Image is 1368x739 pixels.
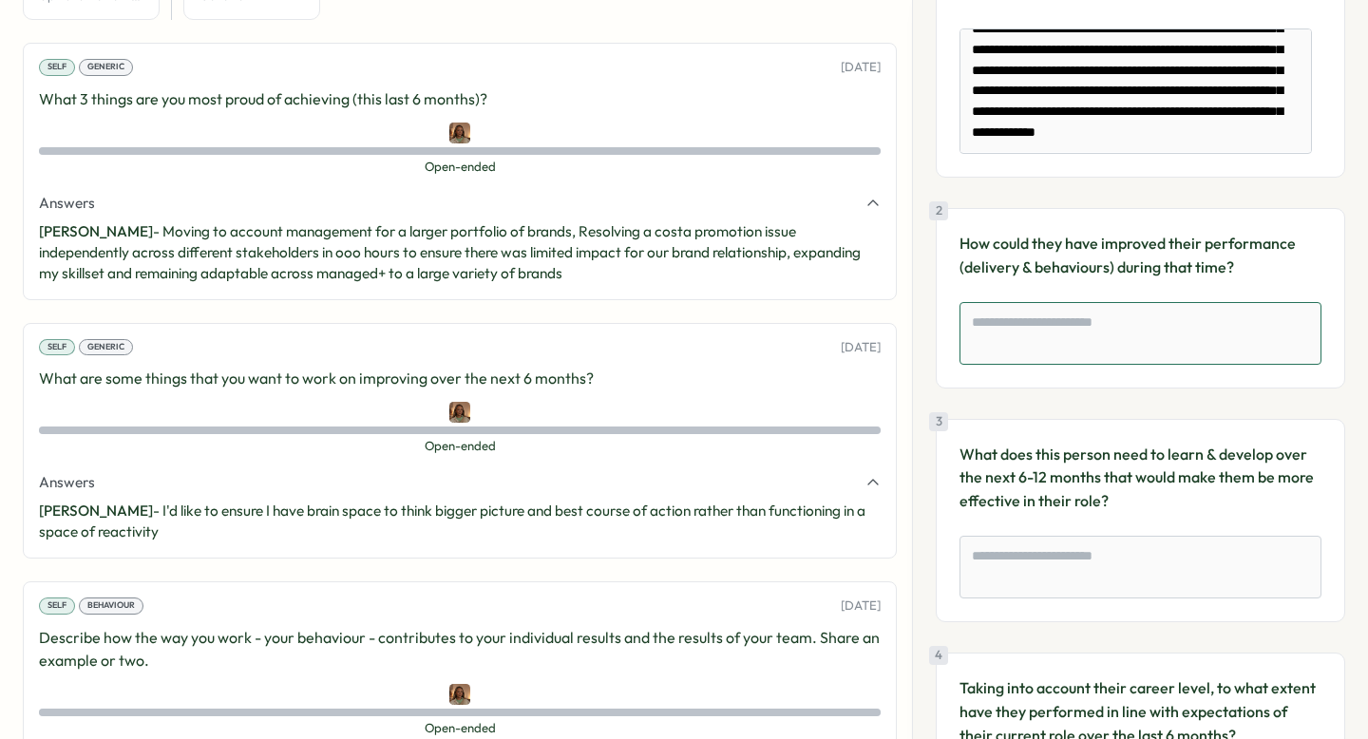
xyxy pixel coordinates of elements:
[449,123,470,143] img: Emily Cherrett
[841,597,881,615] p: [DATE]
[39,193,95,214] span: Answers
[39,222,153,240] span: [PERSON_NAME]
[39,193,881,214] button: Answers
[929,412,948,431] div: 3
[959,232,1321,279] p: How could they have improved their performance (delivery & behaviours) during that time?
[39,367,881,390] p: What are some things that you want to work on improving over the next 6 months?
[39,159,881,176] span: Open-ended
[39,339,75,356] div: Self
[449,684,470,705] img: Emily Cherrett
[79,59,133,76] div: Generic
[841,339,881,356] p: [DATE]
[39,59,75,76] div: Self
[39,472,95,493] span: Answers
[39,501,881,542] p: - I'd like to ensure I have brain space to think bigger picture and best course of action rather ...
[39,597,75,615] div: Self
[39,438,881,455] span: Open-ended
[79,339,133,356] div: Generic
[39,221,881,284] p: - Moving to account management for a larger portfolio of brands, Resolving a costa promotion issu...
[39,626,881,673] p: Describe how the way you work - your behaviour - contributes to your individual results and the r...
[959,443,1321,513] p: What does this person need to learn & develop over the next 6-12 months that would make them be m...
[39,472,881,493] button: Answers
[79,597,143,615] div: Behaviour
[39,720,881,737] span: Open-ended
[929,646,948,665] div: 4
[841,59,881,76] p: [DATE]
[929,201,948,220] div: 2
[39,87,881,111] p: What 3 things are you most proud of achieving (this last 6 months)?
[449,402,470,423] img: Emily Cherrett
[39,502,153,520] span: [PERSON_NAME]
